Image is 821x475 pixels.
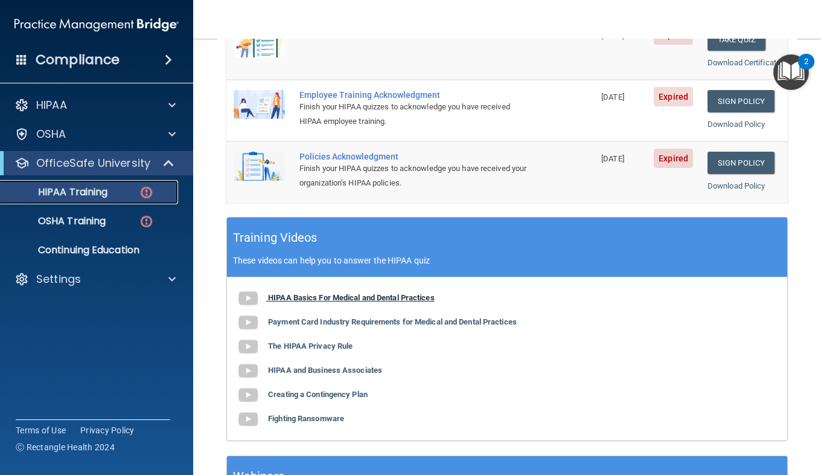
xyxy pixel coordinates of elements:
[804,62,808,77] div: 2
[708,28,765,51] button: Take Quiz
[708,152,775,174] a: Sign Policy
[236,407,260,431] img: gray_youtube_icon.38fcd6cc.png
[80,424,135,436] a: Privacy Policy
[233,256,781,265] p: These videos can help you to answer the HIPAA quiz
[236,286,260,311] img: gray_youtube_icon.38fcd6cc.png
[601,92,624,102] span: [DATE]
[236,335,260,359] img: gray_youtube_icon.38fcd6cc.png
[773,54,809,90] button: Open Resource Center, 2 new notifications
[8,186,107,198] p: HIPAA Training
[14,13,179,37] img: PMB logo
[139,185,154,200] img: danger-circle.6113f641.png
[236,311,260,335] img: gray_youtube_icon.38fcd6cc.png
[601,154,624,163] span: [DATE]
[36,156,150,170] p: OfficeSafe University
[708,120,765,129] a: Download Policy
[8,215,106,227] p: OSHA Training
[299,161,534,190] div: Finish your HIPAA quizzes to acknowledge you have received your organization’s HIPAA policies.
[36,51,120,68] h4: Compliance
[36,98,67,112] p: HIPAA
[14,156,175,170] a: OfficeSafe University
[268,341,353,351] b: The HIPAA Privacy Rule
[299,90,534,100] div: Employee Training Acknowledgment
[16,441,115,453] span: Ⓒ Rectangle Health 2024
[36,272,81,286] p: Settings
[299,100,534,129] div: Finish your HIPAA quizzes to acknowledge you have received HIPAA employee training.
[268,414,344,423] b: Fighting Ransomware
[708,58,781,67] a: Download Certificate
[654,87,693,106] span: Expired
[36,127,66,141] p: OSHA
[236,383,260,407] img: gray_youtube_icon.38fcd6cc.png
[299,152,534,161] div: Policies Acknowledgment
[708,90,775,112] a: Sign Policy
[268,293,435,302] b: HIPAA Basics For Medical and Dental Practices
[16,424,66,436] a: Terms of Use
[268,366,382,375] b: HIPAA and Business Associates
[139,214,154,229] img: danger-circle.6113f641.png
[601,31,624,40] span: [DATE]
[14,98,176,112] a: HIPAA
[654,149,693,168] span: Expired
[268,390,368,399] b: Creating a Contingency Plan
[14,127,176,141] a: OSHA
[8,244,173,256] p: Continuing Education
[236,359,260,383] img: gray_youtube_icon.38fcd6cc.png
[708,181,765,190] a: Download Policy
[268,317,517,326] b: Payment Card Industry Requirements for Medical and Dental Practices
[233,227,318,248] h5: Training Videos
[14,272,176,286] a: Settings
